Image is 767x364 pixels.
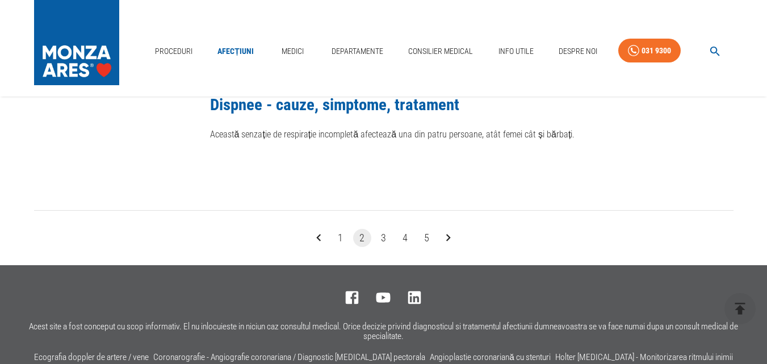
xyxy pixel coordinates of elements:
a: Ecografia doppler de artere / vene [34,352,149,362]
a: 031 9300 [618,39,681,63]
button: delete [724,293,756,324]
nav: pagination navigation [308,229,459,247]
a: Medici [274,40,311,63]
button: Go to page 5 [418,229,436,247]
a: Coronarografie - Angiografie coronariana / Diagnostic [MEDICAL_DATA] pectorala [153,352,425,362]
button: Go to page 1 [332,229,350,247]
button: Go to page 3 [375,229,393,247]
a: Afecțiuni [213,40,258,63]
p: Această senzație de respirație incompletă afectează una din patru persoane, atât femei cât și băr... [210,128,734,141]
a: Consilier Medical [404,40,477,63]
a: Info Utile [494,40,538,63]
button: Go to previous page [310,229,328,247]
a: Departamente [327,40,388,63]
button: Go to page 4 [396,229,414,247]
p: Acest site a fost conceput cu scop informativ. El nu inlocuieste in niciun caz consultul medical.... [14,322,753,341]
a: Despre Noi [554,40,602,63]
a: Angioplastie coronariană cu stenturi [430,352,551,362]
a: Dispnee - cauze, simptome, tratament [210,95,459,114]
button: page 2 [353,229,371,247]
a: Proceduri [150,40,197,63]
div: 031 9300 [642,44,671,58]
button: Go to next page [439,229,458,247]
